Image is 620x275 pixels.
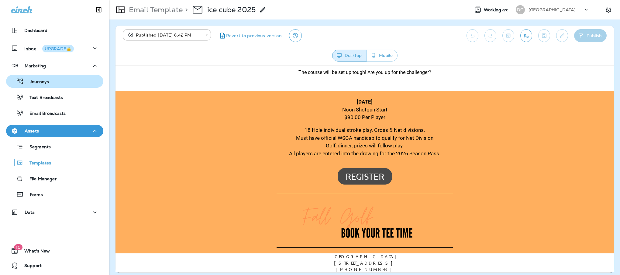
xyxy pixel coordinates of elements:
[6,91,103,104] button: Text Broadcasts
[216,29,284,42] button: Revert to previous version
[126,5,183,14] p: Email Template
[181,69,318,76] span: Must have official WSGA handicap to qualify for Net Division
[183,5,188,14] p: >
[516,5,525,14] div: DC
[6,172,103,185] button: File Manager
[24,28,47,33] p: Dashboard
[189,62,309,68] span: 18 Hole individual stroke play. Gross & Net divisions.
[230,106,269,116] span: REGISTER
[174,85,325,91] span: All players are entered into the drawing for the 2026 Season Pass.
[6,259,103,272] button: Support
[42,45,74,52] button: UPGRADE🔒
[23,144,51,150] p: Segments
[6,188,103,201] button: Forms
[6,60,103,72] button: Marketing
[484,7,510,12] span: Working as:
[6,107,103,119] button: Email Broadcasts
[25,210,35,215] p: Data
[227,41,272,47] span: Noon Shotgun Start
[6,24,103,37] button: Dashboard
[367,50,398,62] button: Mobile
[6,206,103,218] button: Data
[6,125,103,137] button: Assets
[226,33,282,39] span: Revert to previous version
[6,75,103,88] button: Journeys
[23,176,57,182] p: File Manager
[18,249,50,256] span: What's New
[6,140,103,153] button: Segments
[289,29,302,42] button: View Changelog
[25,63,46,68] p: Marketing
[25,129,39,133] p: Assets
[207,5,256,14] p: ice cube 2025
[6,245,103,257] button: 10What's New
[6,42,103,54] button: InboxUPGRADE🔒
[18,263,42,270] span: Support
[219,195,280,200] span: [STREET_ADDRESS]
[229,49,270,55] span: $90.00 Per Player
[6,156,103,169] button: Templates
[24,192,43,198] p: Forms
[14,244,22,250] span: 10
[183,4,316,10] span: The course will be set up tough! Are you up for the challenger?
[220,201,279,206] span: [PHONE_NUMBER]
[222,103,277,119] a: REGISTER
[24,45,74,51] p: Inbox
[45,47,71,51] div: UPGRADE🔒
[23,160,51,166] p: Templates
[23,111,66,117] p: Email Broadcasts
[210,77,288,83] span: Golf, dinner, prizes will follow play.
[215,188,284,194] span: [GEOGRAPHIC_DATA]
[520,29,532,42] button: Send test email
[127,32,201,38] div: Published [DATE] 6:42 PM
[529,7,576,12] p: [GEOGRAPHIC_DATA]
[603,4,614,15] button: Settings
[175,132,323,179] img: Red%20Minimalist%20Welcome%20Fall%20Instagram%20Post%20%281%29.png
[90,4,107,16] button: Collapse Sidebar
[332,50,367,62] button: Desktop
[23,95,63,101] p: Text Broadcasts
[241,33,257,39] span: [DATE]
[24,79,49,85] p: Journeys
